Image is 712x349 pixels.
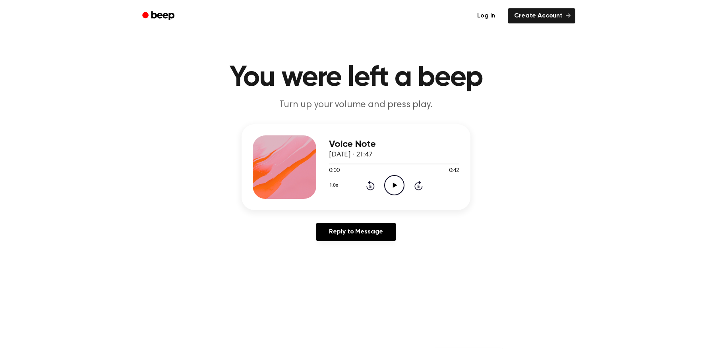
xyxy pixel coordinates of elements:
p: Turn up your volume and press play. [203,98,509,112]
a: Beep [137,8,182,24]
a: Reply to Message [316,223,396,241]
span: [DATE] · 21:47 [329,151,373,158]
h3: Voice Note [329,139,459,150]
button: 1.0x [329,179,341,192]
a: Log in [469,7,503,25]
span: 0:42 [449,167,459,175]
span: 0:00 [329,167,339,175]
h1: You were left a beep [153,64,559,92]
a: Create Account [508,8,575,23]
